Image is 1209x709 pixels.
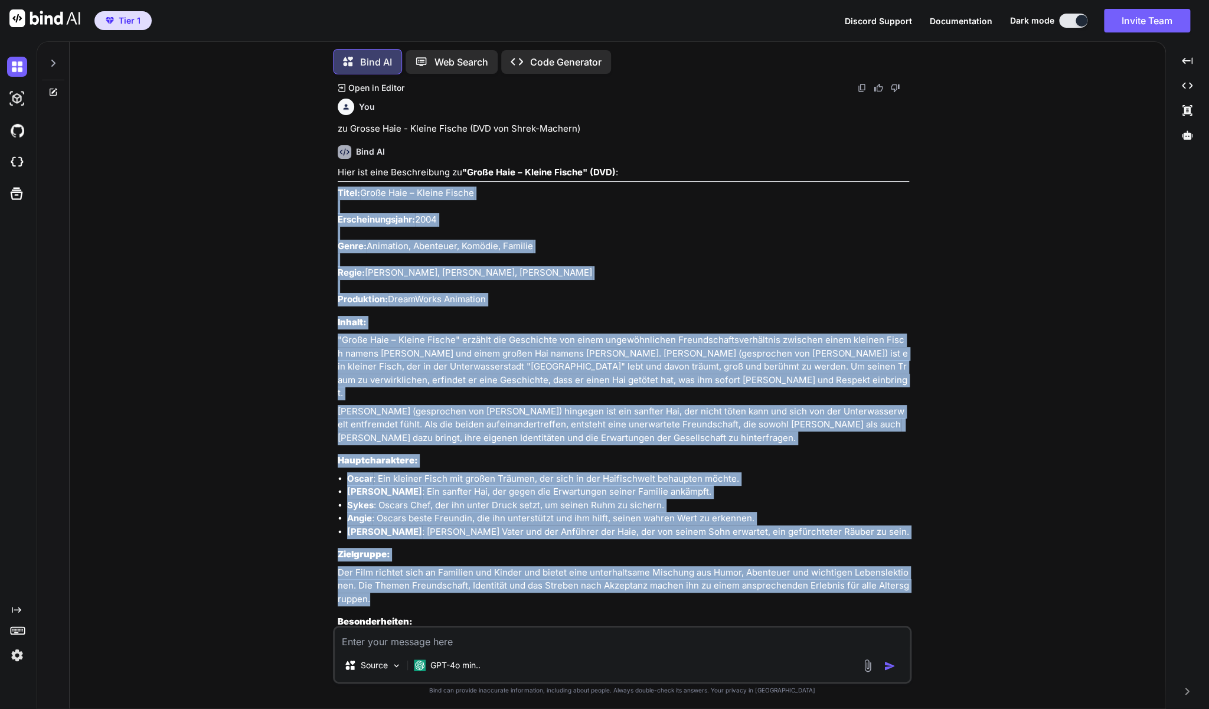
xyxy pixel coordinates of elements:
[338,187,360,198] strong: Titel:
[347,485,909,499] li: : Ein sanfter Hai, der gegen die Erwartungen seiner Familie ankämpft.
[9,9,80,27] img: Bind AI
[7,120,27,141] img: githubDark
[347,512,909,525] li: : Oscars beste Freundin, die ihn unterstützt und ihm hilft, seinen wahren Wert zu erkennen.
[360,55,392,69] p: Bind AI
[94,11,152,30] button: premiumTier 1
[347,512,372,524] strong: Angie
[7,57,27,77] img: darkChat
[338,334,909,400] p: "Große Haie – Kleine Fische" erzählt die Geschichte von einem ungewöhnlichen Freundschaftsverhält...
[845,16,912,26] span: Discord Support
[874,83,883,93] img: like
[347,525,909,539] li: : [PERSON_NAME] Vater und der Anführer der Haie, der von seinem Sohn erwartet, ein gefürchteter R...
[7,645,27,665] img: settings
[845,15,912,27] button: Discord Support
[462,166,616,178] strong: "Große Haie – Kleine Fische" (DVD)
[338,240,367,251] strong: Genre:
[338,455,418,466] strong: Hauptcharaktere:
[347,526,422,537] strong: [PERSON_NAME]
[861,659,874,672] img: attachment
[930,15,992,27] button: Documentation
[414,659,426,671] img: GPT-4o mini
[338,166,909,179] p: Hier ist eine Beschreibung zu :
[1010,15,1054,27] span: Dark mode
[930,16,992,26] span: Documentation
[338,267,365,278] strong: Regie:
[530,55,602,69] p: Code Generator
[391,661,401,671] img: Pick Models
[348,82,404,94] p: Open in Editor
[119,15,140,27] span: Tier 1
[338,548,390,560] strong: Zielgruppe:
[361,659,388,671] p: Source
[338,616,413,627] strong: Besonderheiten:
[347,486,422,497] strong: [PERSON_NAME]
[106,17,114,24] img: premium
[430,659,481,671] p: GPT-4o min..
[359,101,375,113] h6: You
[347,499,374,511] strong: Sykes
[1104,9,1190,32] button: Invite Team
[338,187,909,306] p: Große Haie – Kleine Fische 2004 Animation, Abenteuer, Komödie, Familie [PERSON_NAME], [PERSON_NAM...
[347,473,373,484] strong: Oscar
[333,686,911,695] p: Bind can provide inaccurate information, including about people. Always double-check its answers....
[347,499,909,512] li: : Oscars Chef, der ihn unter Druck setzt, um seinen Ruhm zu sichern.
[884,660,896,672] img: icon
[434,55,488,69] p: Web Search
[890,83,900,93] img: dislike
[338,214,415,225] strong: Erscheinungsjahr:
[338,405,909,445] p: [PERSON_NAME] (gesprochen von [PERSON_NAME]) hingegen ist ein sanfter Hai, der nicht töten kann u...
[347,472,909,486] li: : Ein kleiner Fisch mit großen Träumen, der sich in der Haifischwelt behaupten möchte.
[338,566,909,606] p: Der Film richtet sich an Familien und Kinder und bietet eine unterhaltsame Mischung aus Humor, Ab...
[338,122,909,136] p: zu Grosse Haie - Kleine Fische (DVD von Shrek-Machern)
[857,83,867,93] img: copy
[356,146,385,158] h6: Bind AI
[7,89,27,109] img: darkAi-studio
[338,316,367,328] strong: Inhalt:
[7,152,27,172] img: cloudideIcon
[338,293,388,305] strong: Produktion:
